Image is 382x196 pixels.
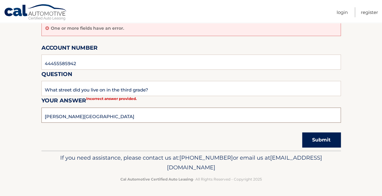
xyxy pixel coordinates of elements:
a: Login [337,7,348,17]
a: Register [361,7,378,17]
label: Your Answer [41,96,86,107]
button: Submit [302,132,341,148]
span: [PHONE_NUMBER] [179,154,233,161]
label: Question [41,70,72,81]
a: Cal Automotive [4,4,67,22]
p: One or more fields have an error. [51,25,124,31]
label: Account Number [41,43,98,55]
strong: Incorrect answer provided. [86,96,137,101]
strong: Cal Automotive Certified Auto Leasing [120,177,193,181]
p: - All Rights Reserved - Copyright 2025 [45,176,337,182]
p: If you need assistance, please contact us at: or email us at [45,153,337,172]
